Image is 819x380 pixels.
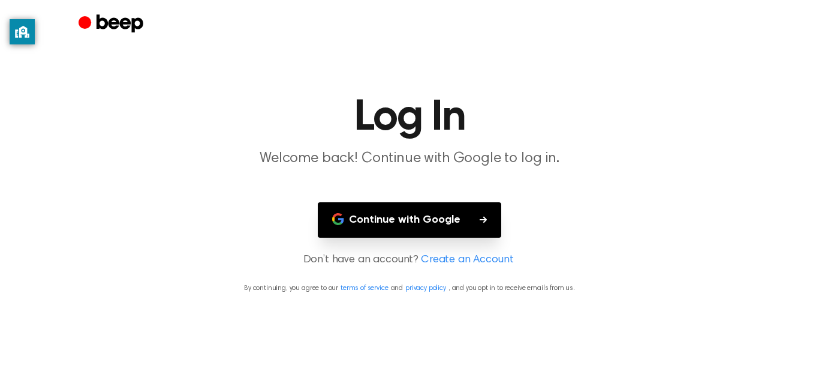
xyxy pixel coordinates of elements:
[14,252,805,268] p: Don’t have an account?
[179,149,640,169] p: Welcome back! Continue with Google to log in.
[405,285,446,292] a: privacy policy
[103,96,716,139] h1: Log In
[341,285,388,292] a: terms of service
[79,13,146,36] a: Beep
[421,252,513,268] a: Create an Account
[14,283,805,294] p: By continuing, you agree to our and , and you opt in to receive emails from us.
[318,202,501,238] button: Continue with Google
[10,19,35,44] button: privacy banner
